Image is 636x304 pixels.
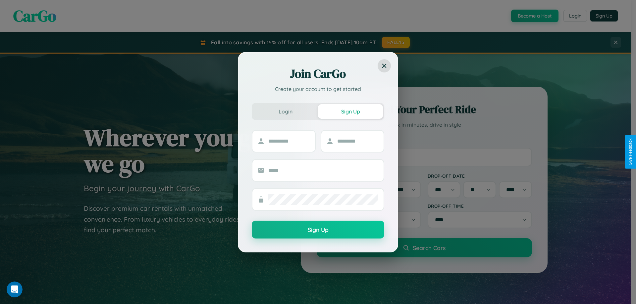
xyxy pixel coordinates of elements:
div: Give Feedback [628,139,633,165]
p: Create your account to get started [252,85,384,93]
button: Sign Up [318,104,383,119]
button: Sign Up [252,221,384,239]
iframe: Intercom live chat [7,282,23,297]
h2: Join CarGo [252,66,384,82]
button: Login [253,104,318,119]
